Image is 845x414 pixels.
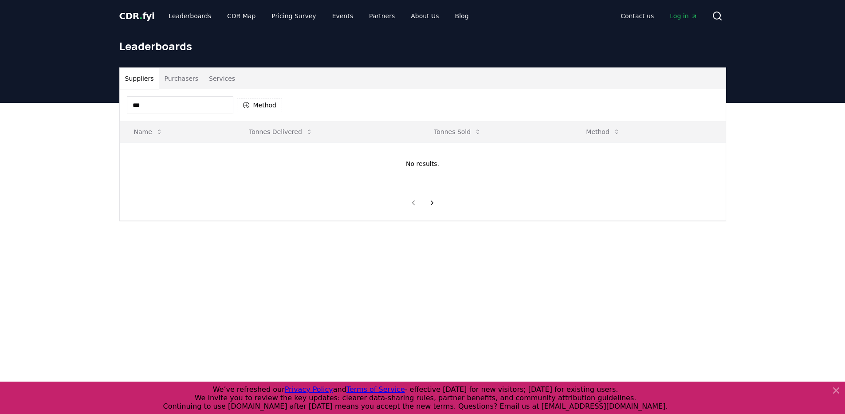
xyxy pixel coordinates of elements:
[579,123,627,141] button: Method
[264,8,323,24] a: Pricing Survey
[120,142,726,185] td: No results.
[613,8,661,24] a: Contact us
[161,8,476,24] nav: Main
[362,8,402,24] a: Partners
[613,8,704,24] nav: Main
[119,39,726,53] h1: Leaderboards
[424,194,440,212] button: next page
[120,68,159,89] button: Suppliers
[325,8,360,24] a: Events
[404,8,446,24] a: About Us
[242,123,320,141] button: Tonnes Delivered
[127,123,170,141] button: Name
[119,11,155,21] span: CDR fyi
[161,8,218,24] a: Leaderboards
[427,123,488,141] button: Tonnes Sold
[448,8,476,24] a: Blog
[204,68,240,89] button: Services
[663,8,704,24] a: Log in
[670,12,697,20] span: Log in
[237,98,283,112] button: Method
[119,10,155,22] a: CDR.fyi
[220,8,263,24] a: CDR Map
[139,11,142,21] span: .
[159,68,204,89] button: Purchasers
